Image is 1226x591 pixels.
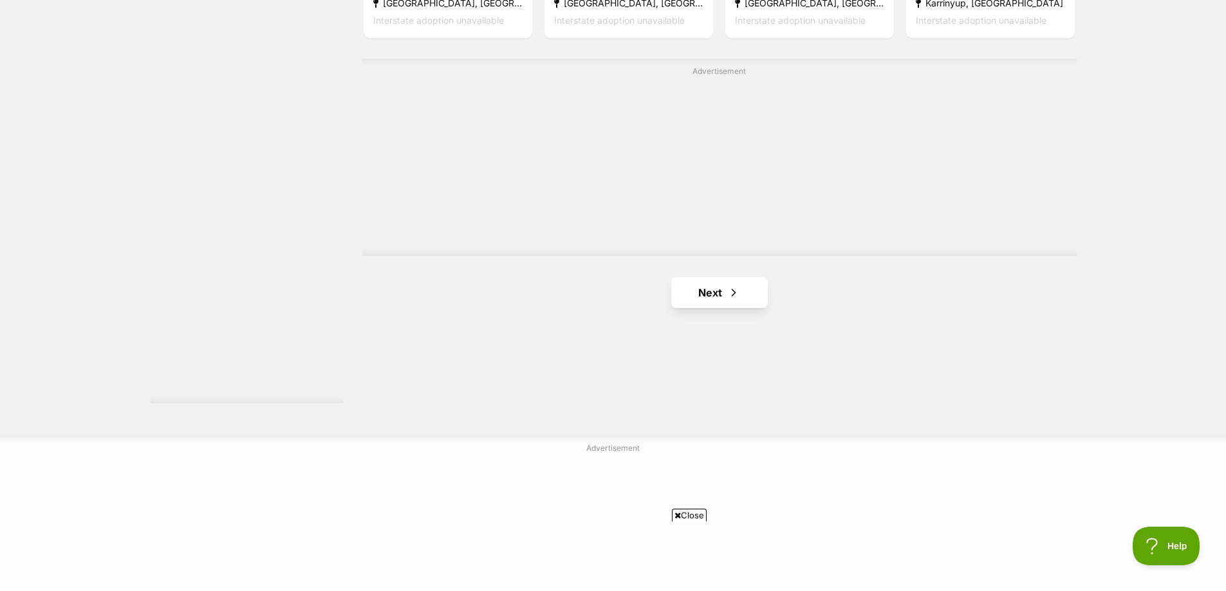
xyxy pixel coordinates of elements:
iframe: Help Scout Beacon - Open [1133,527,1200,565]
span: Interstate adoption unavailable [735,14,866,25]
a: Next page [671,277,768,308]
div: Advertisement [362,59,1077,256]
iframe: Advertisement [150,5,343,390]
span: Close [672,509,707,522]
span: Interstate adoption unavailable [916,14,1046,25]
nav: Pagination [362,277,1077,308]
iframe: Advertisement [379,527,848,585]
iframe: Advertisement [407,82,1032,243]
span: Interstate adoption unavailable [373,14,504,25]
span: Interstate adoption unavailable [554,14,685,25]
